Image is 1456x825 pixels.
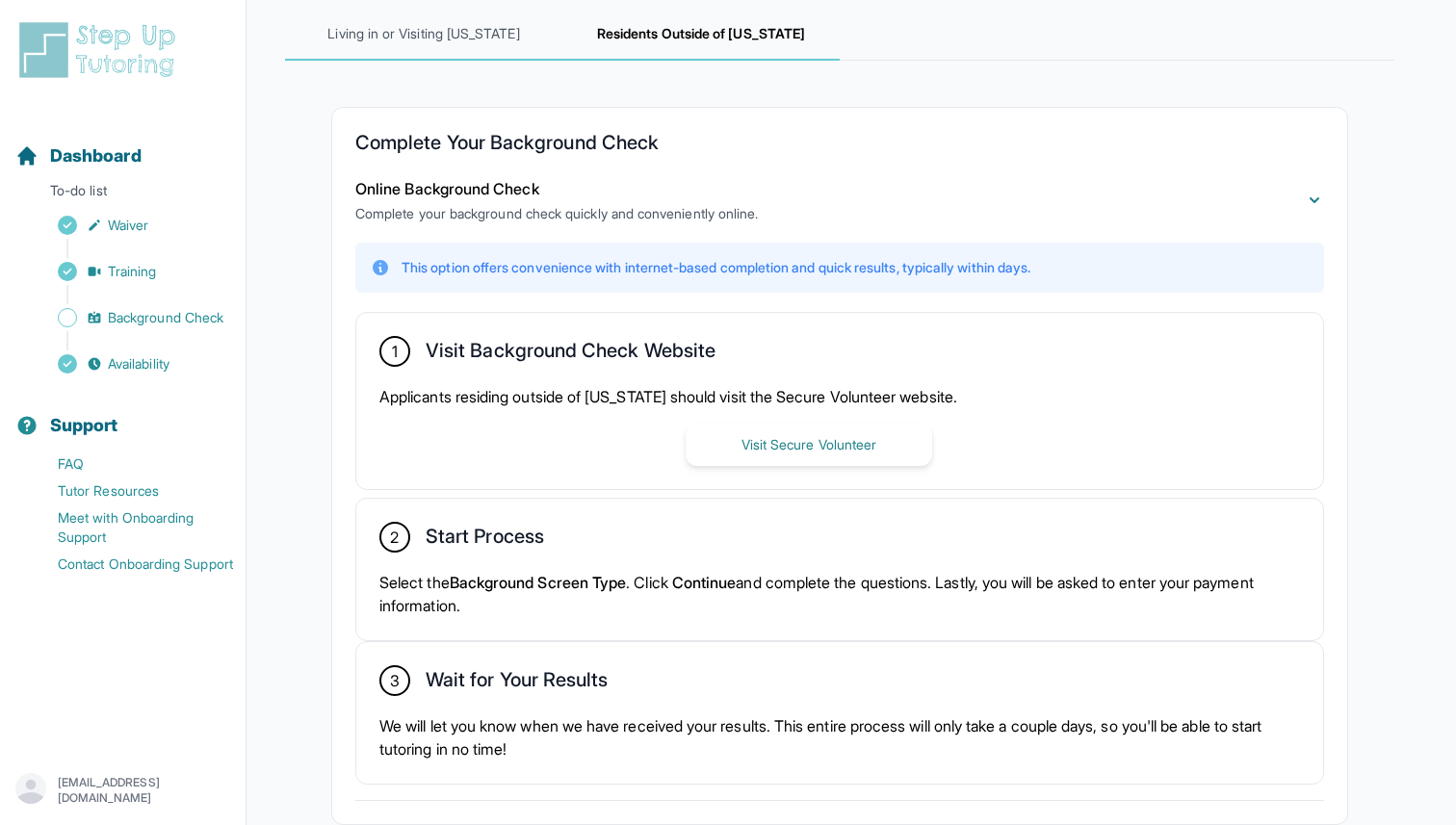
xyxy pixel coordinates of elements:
[355,179,539,198] span: Online Background Check
[15,477,246,504] a: Tutor Resources
[392,340,398,363] span: 1
[15,258,246,285] a: Training
[15,212,246,239] a: Waiver
[426,668,608,699] h2: Wait for Your Results
[426,525,544,555] h2: Start Process
[379,714,1300,761] p: We will let you know when we have received your results. This entire process will only take a cou...
[15,350,246,377] a: Availability
[285,9,562,61] span: Living in or Visiting [US_STATE]
[8,181,238,208] p: To-do list
[15,551,246,578] a: Contact Onboarding Support
[426,339,715,370] h2: Visit Background Check Website
[8,112,238,177] button: Dashboard
[686,424,932,466] button: Visit Secure Volunteer
[15,304,246,331] a: Background Check
[450,573,627,592] span: Background Screen Type
[379,385,1300,408] p: Applicants residing outside of [US_STATE] should visit the Secure Volunteer website.
[355,204,758,223] p: Complete your background check quickly and conveniently online.
[15,19,187,81] img: logo
[15,451,246,477] a: FAQ
[686,434,932,453] a: Visit Secure Volunteer
[108,308,223,327] span: Background Check
[285,9,1394,61] nav: Tabs
[562,9,840,61] span: Residents Outside of [US_STATE]
[355,131,1324,162] h2: Complete Your Background Check
[108,262,157,281] span: Training
[50,412,118,439] span: Support
[355,177,1324,223] button: Online Background CheckComplete your background check quickly and conveniently online.
[672,573,737,592] span: Continue
[8,381,238,447] button: Support
[15,773,230,808] button: [EMAIL_ADDRESS][DOMAIN_NAME]
[108,216,148,235] span: Waiver
[15,504,246,551] a: Meet with Onboarding Support
[379,571,1300,617] p: Select the . Click and complete the questions. Lastly, you will be asked to enter your payment in...
[108,354,169,374] span: Availability
[402,258,1030,277] p: This option offers convenience with internet-based completion and quick results, typically within...
[390,526,399,549] span: 2
[15,142,142,169] a: Dashboard
[390,669,400,692] span: 3
[58,775,230,806] p: [EMAIL_ADDRESS][DOMAIN_NAME]
[50,142,142,169] span: Dashboard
